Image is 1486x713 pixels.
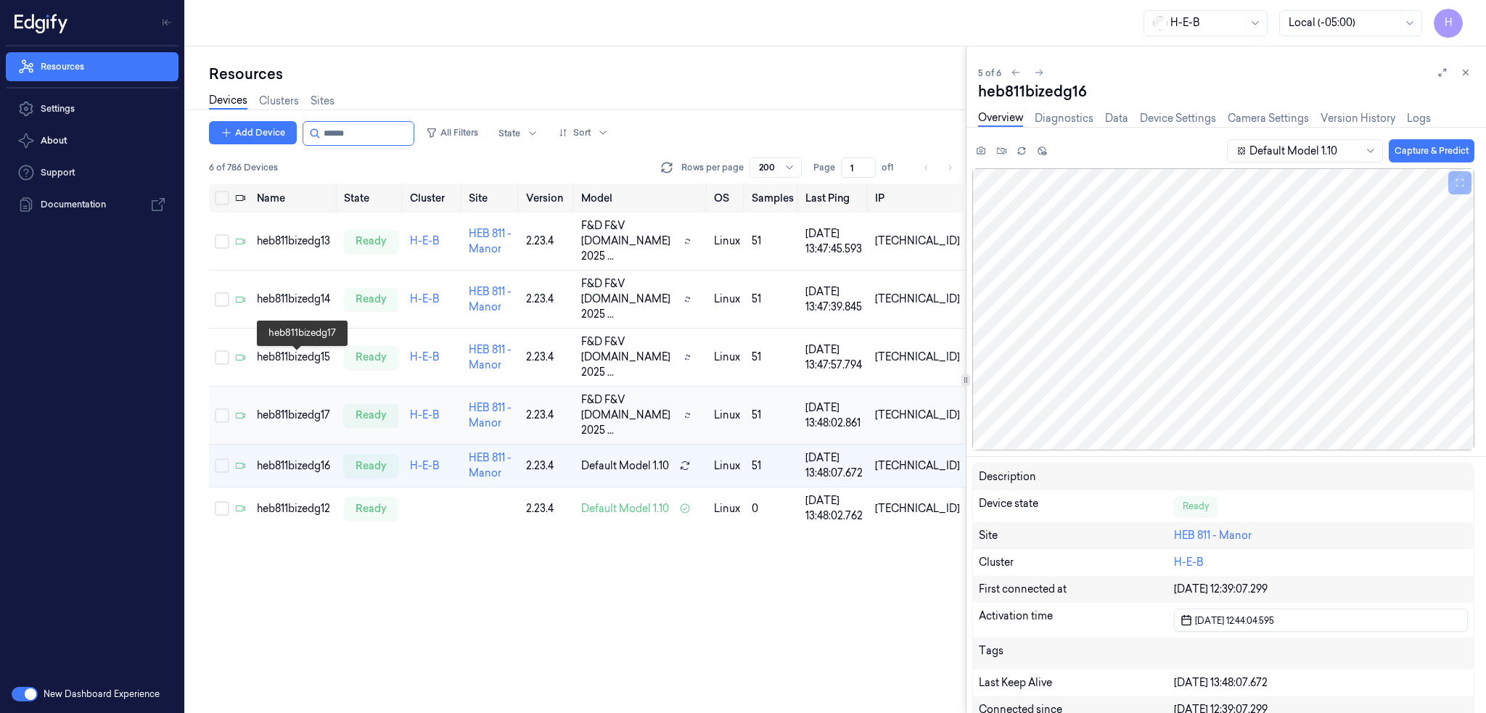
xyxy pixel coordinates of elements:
[209,121,297,144] button: Add Device
[344,288,398,311] div: ready
[805,493,863,524] div: [DATE] 13:48:02.762
[805,226,863,257] div: [DATE] 13:47:45.593
[469,451,512,479] a: HEB 811 - Manor
[1407,111,1431,126] a: Logs
[1140,111,1216,126] a: Device Settings
[344,230,398,253] div: ready
[215,501,229,516] button: Select row
[1174,556,1204,569] a: H-E-B
[209,161,278,174] span: 6 of 786 Devices
[257,292,332,307] div: heb811bizedg14
[215,292,229,307] button: Select row
[805,400,863,431] div: [DATE] 13:48:02.861
[1192,614,1274,627] span: [DATE] 12:44:04.595
[979,469,1175,485] div: Description
[978,81,1474,102] div: heb811bizedg16
[257,408,332,423] div: heb811bizedg17
[469,343,512,371] a: HEB 811 - Manor
[800,184,869,213] th: Last Ping
[1389,139,1474,162] button: Capture & Predict
[215,350,229,365] button: Select row
[469,285,512,313] a: HEB 811 - Manor
[979,643,1175,664] div: Tags
[410,408,440,421] a: H-E-B
[526,458,570,474] div: 2.23.4
[752,458,794,474] div: 51
[526,234,570,249] div: 2.23.4
[875,501,960,516] div: [TECHNICAL_ID]
[575,184,708,213] th: Model
[6,94,178,123] a: Settings
[875,408,960,423] div: [TECHNICAL_ID]
[526,501,570,516] div: 2.23.4
[344,346,398,369] div: ready
[979,609,1175,632] div: Activation time
[1434,9,1463,38] button: H
[752,292,794,307] div: 51
[714,458,740,474] p: linux
[875,292,960,307] div: [TECHNICAL_ID]
[410,350,440,363] a: H-E-B
[875,458,960,474] div: [TECHNICAL_ID]
[581,276,678,322] span: F&D F&V [DOMAIN_NAME] 2025 ...
[708,184,746,213] th: OS
[714,408,740,423] p: linux
[979,528,1175,543] div: Site
[6,52,178,81] a: Resources
[979,582,1175,597] div: First connected at
[714,234,740,249] p: linux
[978,110,1023,127] a: Overview
[155,11,178,34] button: Toggle Navigation
[752,350,794,365] div: 51
[1228,111,1309,126] a: Camera Settings
[979,675,1175,691] div: Last Keep Alive
[410,459,440,472] a: H-E-B
[410,292,440,305] a: H-E-B
[6,190,178,219] a: Documentation
[410,234,440,247] a: H-E-B
[526,292,570,307] div: 2.23.4
[463,184,520,213] th: Site
[581,392,678,438] span: F&D F&V [DOMAIN_NAME] 2025 ...
[1321,111,1395,126] a: Version History
[581,334,678,380] span: F&D F&V [DOMAIN_NAME] 2025 ...
[469,227,512,255] a: HEB 811 - Manor
[581,458,669,474] span: Default Model 1.10
[257,458,332,474] div: heb811bizedg16
[209,93,247,110] a: Devices
[875,234,960,249] div: [TECHNICAL_ID]
[420,121,484,144] button: All Filters
[469,401,512,429] a: HEB 811 - Manor
[979,496,1175,516] div: Device state
[916,157,960,178] nav: pagination
[6,126,178,155] button: About
[746,184,800,213] th: Samples
[215,234,229,249] button: Select row
[805,284,863,315] div: [DATE] 13:47:39.845
[978,67,1001,79] span: 5 of 6
[714,501,740,516] p: linux
[875,350,960,365] div: [TECHNICAL_ID]
[215,408,229,423] button: Select row
[1035,111,1093,126] a: Diagnostics
[805,342,863,373] div: [DATE] 13:47:57.794
[1174,582,1468,597] div: [DATE] 12:39:07.299
[1174,675,1468,691] div: [DATE] 13:48:07.672
[714,292,740,307] p: linux
[805,450,863,481] div: [DATE] 13:48:07.672
[209,64,966,84] div: Resources
[257,350,332,365] div: heb811bizedg15
[344,454,398,477] div: ready
[257,501,332,516] div: heb811bizedg12
[581,218,678,264] span: F&D F&V [DOMAIN_NAME] 2025 ...
[681,161,744,174] p: Rows per page
[752,501,794,516] div: 0
[344,497,398,520] div: ready
[311,94,334,109] a: Sites
[251,184,338,213] th: Name
[6,158,178,187] a: Support
[1174,609,1468,632] button: [DATE] 12:44:04.595
[869,184,966,213] th: IP
[979,555,1175,570] div: Cluster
